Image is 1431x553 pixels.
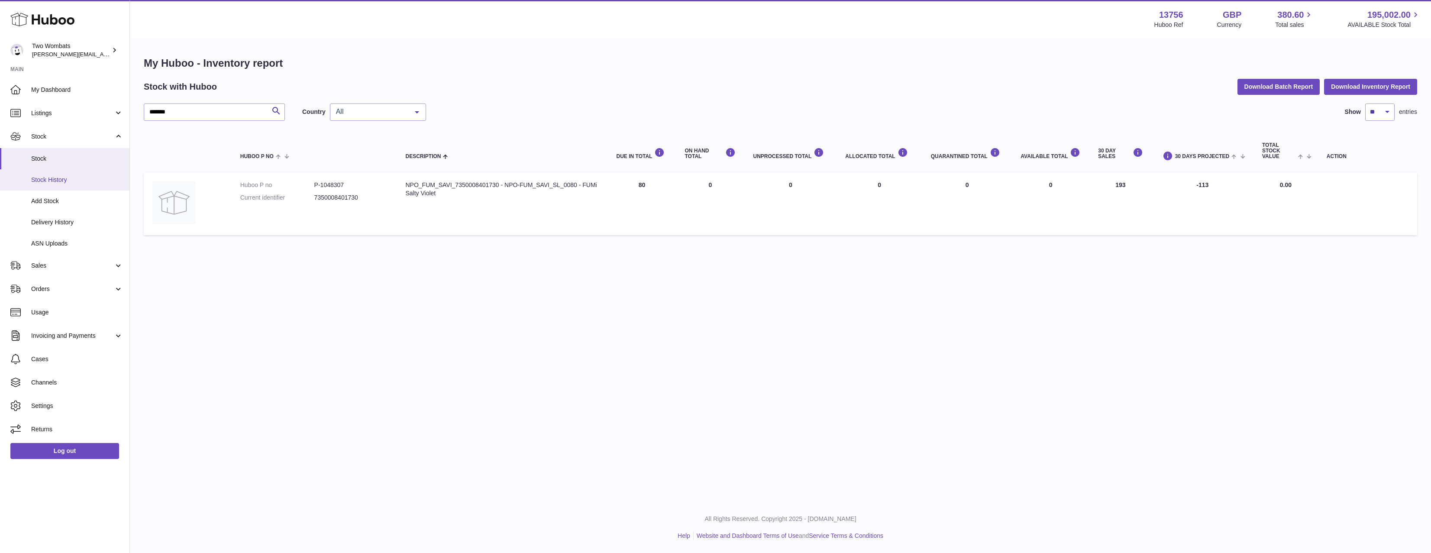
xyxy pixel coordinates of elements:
div: UNPROCESSED Total [753,148,828,159]
a: Log out [10,443,119,459]
span: Stock [31,133,114,141]
div: Currency [1217,21,1242,29]
strong: GBP [1223,9,1241,21]
div: NPO_FUM_SAVI_7350008401730 - NPO-FUM_SAVI_SL_0080 - FUMi Salty Violet [405,181,599,197]
img: product image [152,181,196,224]
span: [PERSON_NAME][EMAIL_ADDRESS][DOMAIN_NAME] [32,51,174,58]
span: 0 [966,181,969,188]
span: Huboo P no [240,154,274,159]
span: Description [405,154,441,159]
dd: 7350008401730 [314,194,388,202]
td: 0 [676,172,745,235]
div: DUE IN TOTAL [617,148,668,159]
span: ASN Uploads [31,239,123,248]
span: Total sales [1275,21,1314,29]
button: Download Batch Report [1237,79,1320,94]
span: Stock [31,155,123,163]
td: 0 [837,172,922,235]
span: Settings [31,402,123,410]
span: Sales [31,262,114,270]
a: Help [678,532,690,539]
td: 0 [744,172,837,235]
div: Huboo Ref [1154,21,1183,29]
td: 0 [1012,172,1089,235]
div: ON HAND Total [685,148,736,159]
div: Action [1327,154,1408,159]
span: Total stock value [1262,142,1296,160]
span: My Dashboard [31,86,123,94]
img: alan@twowombats.com [10,44,23,57]
span: Listings [31,109,114,117]
span: 380.60 [1277,9,1304,21]
span: entries [1399,108,1417,116]
dt: Current identifier [240,194,314,202]
div: AVAILABLE Total [1021,148,1081,159]
td: -113 [1152,172,1253,235]
span: AVAILABLE Stock Total [1347,21,1421,29]
span: Delivery History [31,218,123,226]
td: 80 [608,172,676,235]
a: 195,002.00 AVAILABLE Stock Total [1347,9,1421,29]
div: Two Wombats [32,42,110,58]
label: Show [1345,108,1361,116]
span: Add Stock [31,197,123,205]
label: Country [302,108,326,116]
li: and [694,532,883,540]
div: ALLOCATED Total [845,148,913,159]
span: Returns [31,425,123,433]
a: 380.60 Total sales [1275,9,1314,29]
a: Service Terms & Conditions [809,532,883,539]
span: 195,002.00 [1367,9,1411,21]
span: 30 DAYS PROJECTED [1175,154,1230,159]
div: 30 DAY SALES [1098,148,1143,159]
dd: P-1048307 [314,181,388,189]
span: All [334,107,408,116]
span: Orders [31,285,114,293]
span: Stock History [31,176,123,184]
dt: Huboo P no [240,181,314,189]
h1: My Huboo - Inventory report [144,56,1417,70]
td: 193 [1089,172,1151,235]
span: Usage [31,308,123,317]
a: Website and Dashboard Terms of Use [697,532,799,539]
button: Download Inventory Report [1324,79,1417,94]
span: Channels [31,378,123,387]
strong: 13756 [1159,9,1183,21]
span: Invoicing and Payments [31,332,114,340]
p: All Rights Reserved. Copyright 2025 - [DOMAIN_NAME] [137,515,1424,523]
div: QUARANTINED Total [931,148,1004,159]
span: 0.00 [1280,181,1292,188]
h2: Stock with Huboo [144,81,217,93]
span: Cases [31,355,123,363]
